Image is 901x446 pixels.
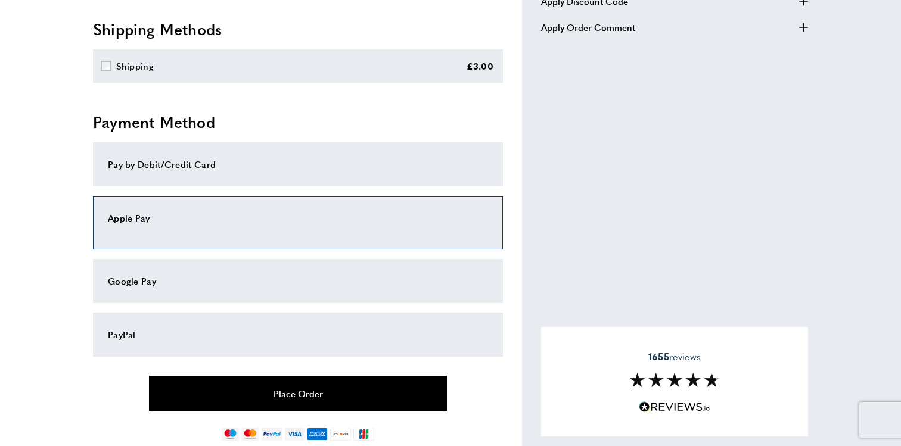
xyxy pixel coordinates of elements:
img: Reviews.io 5 stars [639,401,710,413]
h2: Shipping Methods [93,18,503,40]
img: Reviews section [630,373,719,387]
img: discover [330,428,351,441]
button: Place Order [149,376,447,411]
span: Apply Order Comment [541,20,635,35]
strong: 1655 [648,350,669,363]
div: Apple Pay [108,211,488,225]
span: reviews [648,351,701,363]
img: visa [285,428,305,441]
img: paypal [262,428,282,441]
h2: Payment Method [93,111,503,133]
div: Pay by Debit/Credit Card [108,157,488,171]
img: maestro [222,428,239,441]
div: PayPal [108,328,488,342]
div: Shipping [116,59,154,73]
div: Google Pay [108,274,488,288]
img: jcb [353,428,374,441]
img: american-express [307,428,328,441]
img: mastercard [241,428,259,441]
div: £3.00 [467,59,494,73]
